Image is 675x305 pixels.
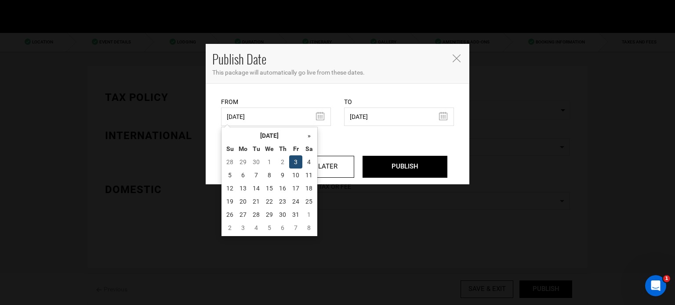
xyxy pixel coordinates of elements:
[263,221,276,234] td: 5
[344,108,454,126] input: Select End Date
[212,50,445,68] h4: Publish Date
[276,208,289,221] td: 30
[263,208,276,221] td: 29
[302,169,316,182] td: 11
[289,221,302,234] td: 7
[663,275,670,282] span: 1
[250,169,263,182] td: 7
[452,53,461,62] button: Close
[250,142,263,155] th: Tu
[223,195,236,208] td: 19
[263,169,276,182] td: 8
[236,195,250,208] td: 20
[276,221,289,234] td: 6
[302,129,316,142] th: »
[276,142,289,155] th: Th
[302,182,316,195] td: 18
[289,155,302,169] td: 3
[276,195,289,208] td: 23
[236,208,250,221] td: 27
[223,208,236,221] td: 26
[276,155,289,169] td: 2
[221,97,238,106] label: From
[263,142,276,155] th: We
[302,195,316,208] td: 25
[223,221,236,234] td: 2
[250,208,263,221] td: 28
[250,221,263,234] td: 4
[276,182,289,195] td: 16
[263,182,276,195] td: 15
[289,142,302,155] th: Fr
[236,221,250,234] td: 3
[221,108,331,126] input: Select From Date
[236,182,250,195] td: 13
[223,182,236,195] td: 12
[223,142,236,155] th: Su
[289,195,302,208] td: 24
[223,155,236,169] td: 28
[236,129,302,142] th: [DATE]
[250,195,263,208] td: 21
[302,142,316,155] th: Sa
[363,156,447,178] input: PUBLISH
[263,155,276,169] td: 1
[236,169,250,182] td: 6
[289,182,302,195] td: 17
[250,155,263,169] td: 30
[223,169,236,182] td: 5
[263,195,276,208] td: 22
[250,182,263,195] td: 14
[302,155,316,169] td: 4
[276,169,289,182] td: 9
[236,155,250,169] td: 29
[302,208,316,221] td: 1
[289,169,302,182] td: 10
[302,221,316,234] td: 8
[236,142,250,155] th: Mo
[212,68,463,77] p: This package will automatically go live from these dates.
[645,275,666,296] iframe: Intercom live chat
[289,208,302,221] td: 31
[344,97,352,106] label: To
